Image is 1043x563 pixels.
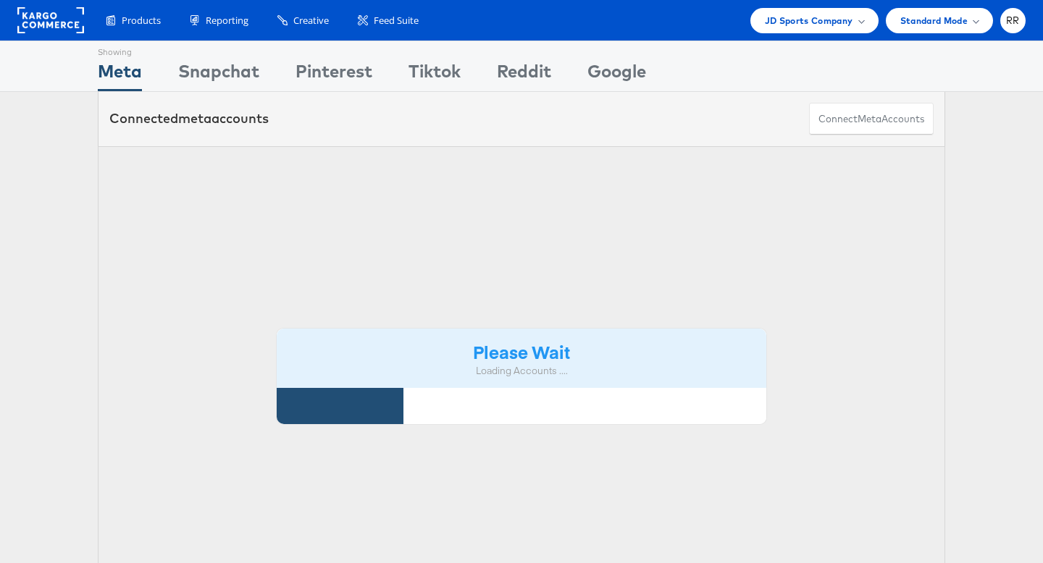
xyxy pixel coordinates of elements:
[293,14,329,27] span: Creative
[409,59,461,91] div: Tiktok
[809,103,934,135] button: ConnectmetaAccounts
[109,109,269,128] div: Connected accounts
[1006,16,1020,25] span: RR
[178,59,259,91] div: Snapchat
[587,59,646,91] div: Google
[858,112,881,126] span: meta
[122,14,161,27] span: Products
[374,14,419,27] span: Feed Suite
[497,59,551,91] div: Reddit
[473,339,570,363] strong: Please Wait
[178,110,211,127] span: meta
[206,14,248,27] span: Reporting
[288,364,755,378] div: Loading Accounts ....
[98,59,142,91] div: Meta
[296,59,372,91] div: Pinterest
[900,13,968,28] span: Standard Mode
[98,41,142,59] div: Showing
[765,13,853,28] span: JD Sports Company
